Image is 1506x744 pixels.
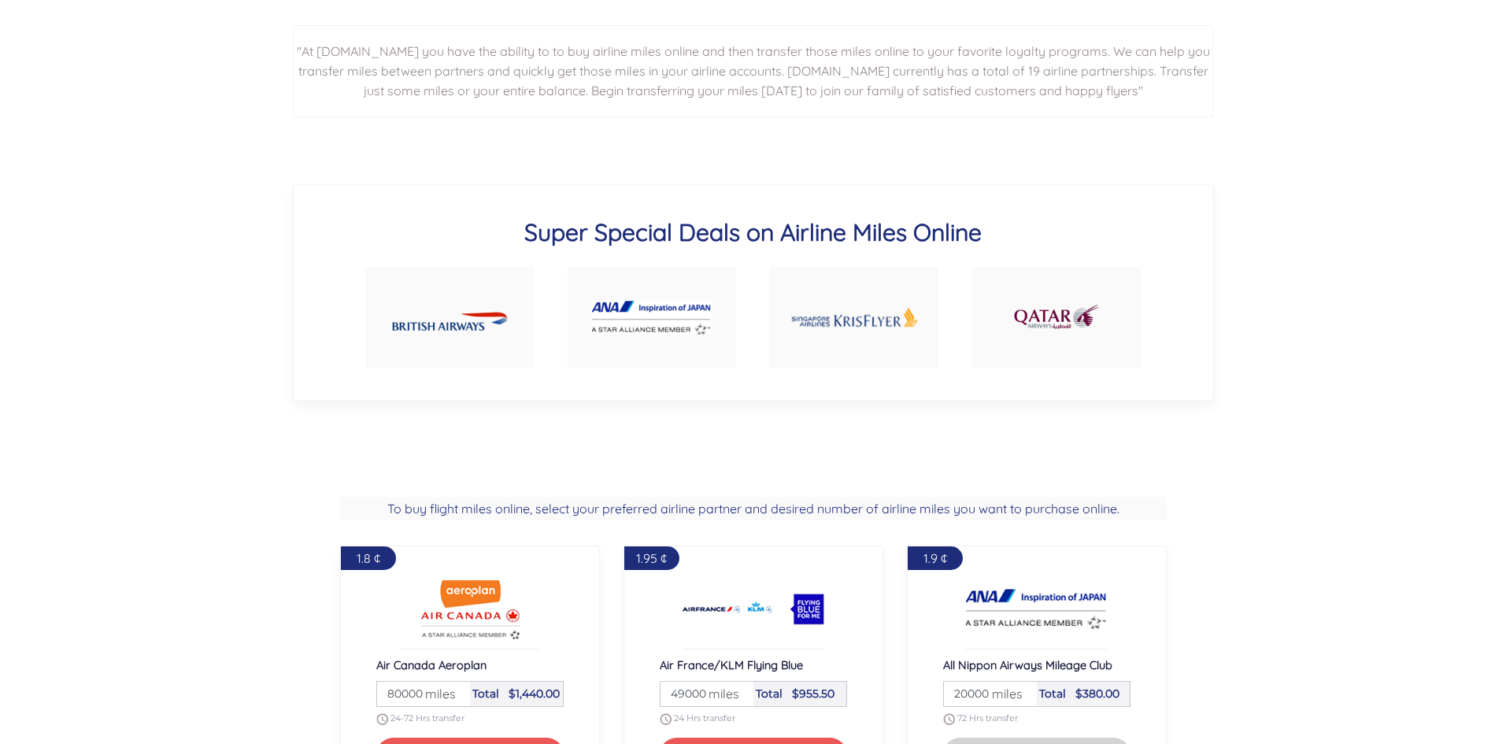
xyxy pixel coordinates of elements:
span: $955.50 [792,687,834,701]
span: miles [417,684,456,703]
span: 72 Hrs transfer [957,713,1018,724]
span: Air France/KLM Flying Blue [660,657,803,672]
span: miles [701,684,739,703]
span: 1.95 ¢ [636,550,667,566]
img: schedule.png [943,713,955,725]
h2: To buy flight miles online, select your preferred airline partner and desired number of airline m... [340,497,1167,520]
img: Buy KrisFlyer Singapore airline miles online [790,287,918,348]
span: All Nippon Airways Mileage Club [943,657,1112,672]
span: $380.00 [1075,687,1119,701]
span: Total [472,687,499,701]
span: 1.8 ¢ [357,550,380,566]
span: 24-72 Hrs transfer [390,713,464,724]
img: schedule.png [660,713,672,725]
span: miles [984,684,1023,703]
img: Buy British Airways airline miles online [392,298,508,337]
span: 24 Hrs transfer [674,713,735,724]
h2: "At [DOMAIN_NAME] you have the ability to to buy airline miles online and then transfer those mil... [294,25,1213,117]
span: 1.9 ¢ [923,550,947,566]
span: $1,440.00 [509,687,560,701]
img: Buy All Nippon Airways Mileage Club Airline miles online [966,578,1108,641]
span: Air Canada Aeroplan [376,657,487,672]
span: Total [1039,687,1066,701]
img: Buy Air Canada Aeroplan Airline miles online [399,578,541,641]
img: Buy Air France/KLM Flying Blue Airline miles online [683,578,824,641]
img: Buy Qatar airline miles online [1012,296,1101,339]
img: Buy ANA airline miles online [592,301,712,335]
h3: Super Special Deals on Airline Miles Online [349,217,1158,247]
span: Total [756,687,783,701]
img: schedule.png [376,713,388,725]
